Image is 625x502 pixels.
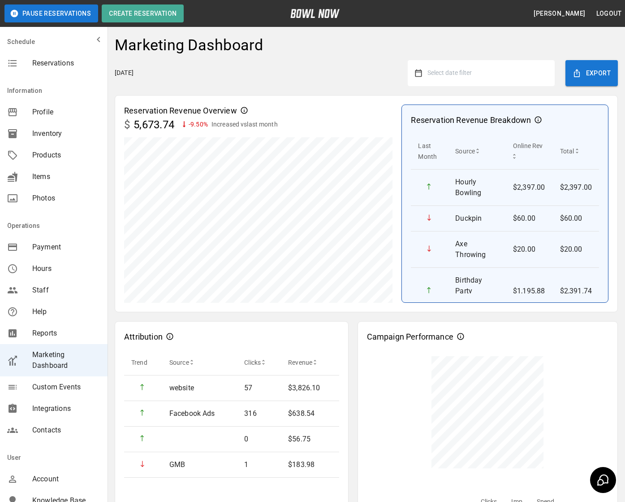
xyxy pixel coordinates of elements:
[32,128,100,139] span: Inventory
[513,286,546,297] p: $1,195.88
[411,133,448,170] th: Last Month
[288,383,332,393] p: $3,826.10
[455,177,499,198] p: Hourly Bowling
[290,9,340,18] img: logo
[32,263,100,274] span: Hours
[32,242,100,253] span: Payment
[32,382,100,393] span: Custom Events
[560,182,592,193] p: $2,397.00
[513,213,546,224] p: $60.00
[32,425,100,436] span: Contacts
[102,4,184,22] button: Create Reservation
[189,120,208,129] p: -9.50 %
[244,434,274,445] p: 0
[115,68,134,78] p: [DATE]
[560,244,592,255] p: $20.00
[32,150,100,161] span: Products
[32,306,100,317] span: Help
[124,105,237,117] p: Reservation Revenue Overview
[169,459,230,470] p: GMB
[32,328,100,339] span: Reports
[593,5,625,22] button: Logout
[422,65,547,81] button: Select date filter
[448,133,506,170] th: Source
[32,171,100,182] span: Items
[32,107,100,118] span: Profile
[288,408,332,419] p: $638.54
[166,333,173,340] svg: Attribution
[513,182,546,193] p: $2,397.00
[211,120,278,129] p: Increased vs last month
[124,117,130,133] p: $
[455,213,499,224] p: Duckpin
[32,58,100,69] span: Reservations
[565,60,618,86] button: Export
[288,459,332,470] p: $183.98
[32,474,100,485] span: Account
[32,403,100,414] span: Integrations
[411,114,531,126] p: Reservation Revenue Breakdown
[32,349,100,371] span: Marketing Dashboard
[169,408,230,419] p: Facebook Ads
[560,213,592,224] p: $60.00
[124,350,339,478] table: sticky table
[162,350,237,375] th: Source
[560,286,592,297] p: $2,391.74
[244,383,274,393] p: 57
[244,459,274,470] p: 1
[237,350,281,375] th: Clicks
[506,133,553,170] th: Online Rev
[455,239,499,260] p: Axe Throwing
[124,331,163,343] p: Attribution
[169,383,230,393] p: website
[530,5,589,22] button: [PERSON_NAME]
[124,350,162,375] th: Trend
[241,107,248,114] svg: Reservation Revenue Overview
[367,331,453,343] p: Campaign Performance
[32,285,100,296] span: Staff
[411,133,599,402] table: sticky table
[134,117,174,133] p: 5,673.74
[288,434,332,445] p: $56.75
[244,408,274,419] p: 316
[457,333,464,340] svg: Campaign Performance
[115,36,263,55] h4: Marketing Dashboard
[427,69,472,76] span: Select date filter
[534,116,542,123] svg: Reservation Revenue Breakdown
[281,350,339,375] th: Revenue
[4,4,98,22] button: Pause Reservations
[513,244,546,255] p: $20.00
[455,275,499,307] p: Birthday Party Package
[553,133,599,170] th: Total
[32,193,100,204] span: Photos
